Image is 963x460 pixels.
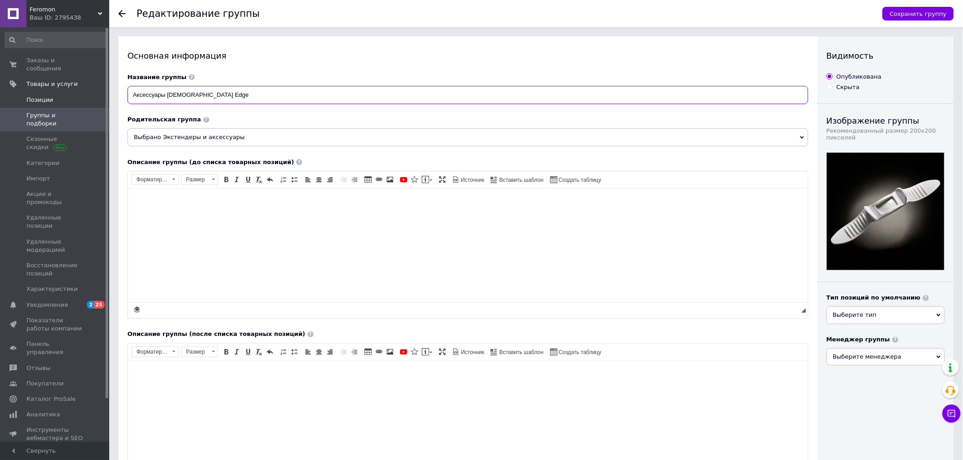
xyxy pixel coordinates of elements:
[94,301,105,309] span: 25
[451,175,486,185] a: Источник
[421,175,434,185] a: Вставить сообщение
[410,347,420,357] a: Вставить иконку
[836,73,882,81] div: Опубликована
[489,175,545,185] a: Вставить шаблон
[26,364,51,372] span: Отзывы
[826,348,945,365] span: Выберите менеджера
[363,347,373,357] a: Таблица
[221,347,231,357] a: Полужирный (Ctrl+B)
[132,175,169,185] span: Форматирование
[826,294,921,302] span: Тип позиций по умолчанию
[137,8,260,19] h1: Редактирование группы
[127,158,294,166] span: Описание группы (до списка товарных позиций)
[26,340,84,356] span: Панель управления
[26,380,64,388] span: Покупатели
[399,175,409,185] a: Добавить видео с YouTube
[385,347,395,357] a: Изображение
[339,175,349,185] a: Уменьшить отступ
[26,238,84,254] span: Удаленные модерацией
[26,111,84,128] span: Группы и подборки
[549,347,603,357] a: Создать таблицу
[437,347,447,357] a: Развернуть
[558,349,602,356] span: Создать таблицу
[26,159,60,167] span: Категории
[26,395,76,403] span: Каталог ProSale
[339,347,349,357] a: Уменьшить отступ
[303,175,313,185] a: По левому краю
[826,115,945,126] p: Изображение группы
[26,214,84,230] span: Удаленные позиции
[826,127,945,141] div: Рекомендованный размер 200х200 пикселей
[363,175,373,185] a: Таблица
[132,174,178,185] a: Форматирование
[26,285,78,293] span: Характеристики
[26,301,68,309] span: Уведомления
[127,73,187,81] span: Название группы
[826,335,890,344] span: Менеджер группы
[232,175,242,185] a: Курсив (Ctrl+I)
[399,347,409,357] a: Добавить видео с YouTube
[289,347,299,357] a: Вставить / удалить маркированный список
[460,349,484,356] span: Источник
[26,190,84,206] span: Акции и промокоды
[182,175,209,185] span: Размер
[132,346,178,357] a: Форматирование
[451,347,486,357] a: Источник
[498,349,543,356] span: Вставить шаблон
[325,175,335,185] a: По правому краю
[243,347,253,357] a: Подчеркнутый (Ctrl+U)
[26,56,84,73] span: Заказы и сообщения
[232,347,242,357] a: Курсив (Ctrl+I)
[421,347,434,357] a: Вставить сообщение
[5,32,107,48] input: Поиск
[882,7,954,20] button: Сохранить группу
[890,10,947,17] span: Сохранить группу
[26,175,50,183] span: Импорт
[127,50,808,61] div: Основная информация
[279,347,289,357] a: Вставить / удалить нумерованный список
[314,175,324,185] a: По центру
[796,305,801,314] div: Подсчет символов
[181,174,218,185] a: Размер
[826,50,945,61] div: Видимость
[132,305,142,315] a: Сделать резервную копию сейчас
[350,175,360,185] a: Увеличить отступ
[374,347,384,357] a: Вставить/Редактировать ссылку (Ctrl+L)
[127,330,305,338] span: Описание группы (после списка товарных позиций)
[279,175,289,185] a: Вставить / удалить нумерованный список
[26,410,60,419] span: Аналитика
[26,426,84,442] span: Инструменты вебмастера и SEO
[489,347,545,357] a: Вставить шаблон
[836,83,860,91] div: Скрыта
[558,176,602,184] span: Создать таблицу
[498,176,543,184] span: Вставить шаблон
[410,175,420,185] a: Вставить иконку
[350,347,360,357] a: Увеличить отступ
[26,96,53,104] span: Позиции
[26,135,84,151] span: Сезонные скидки
[221,175,231,185] a: Полужирный (Ctrl+B)
[128,189,808,302] iframe: Визуальный текстовый редактор, 59C85CB6-EE9C-4558-B933-DB2E22EDB61F
[827,153,944,270] a: 55.1.jpg
[87,301,94,309] span: 2
[26,316,84,333] span: Показатели работы компании
[127,128,808,146] span: Выбрано Экстендеры и аксессуары
[374,175,384,185] a: Вставить/Редактировать ссылку (Ctrl+L)
[265,175,275,185] a: Отменить (Ctrl+Z)
[801,308,806,313] span: Перетащите для изменения размера
[30,14,109,22] div: Ваш ID: 2795438
[182,347,209,357] span: Размер
[243,175,253,185] a: Подчеркнутый (Ctrl+U)
[254,347,264,357] a: Убрать форматирование
[132,347,169,357] span: Форматирование
[30,5,98,14] span: Feromon
[289,175,299,185] a: Вставить / удалить маркированный список
[254,175,264,185] a: Убрать форматирование
[26,261,84,278] span: Восстановление позиций
[460,176,484,184] span: Источник
[265,347,275,357] a: Отменить (Ctrl+Z)
[26,80,78,88] span: Товары и услуги
[314,347,324,357] a: По центру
